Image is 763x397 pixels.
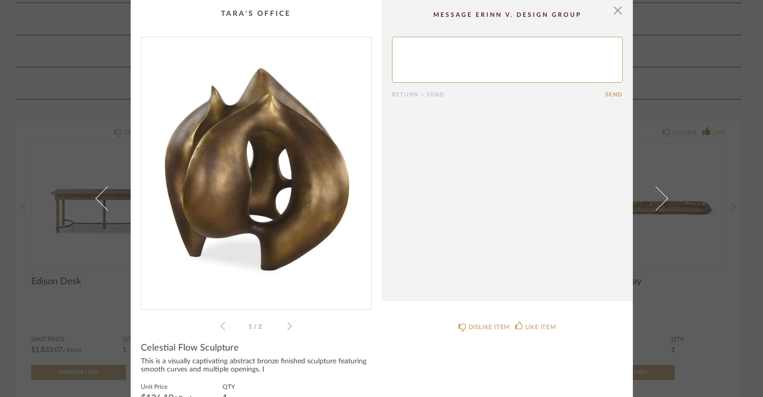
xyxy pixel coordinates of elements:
[141,382,194,390] label: Unit Price
[525,322,556,332] div: LIKE ITEM
[254,324,258,330] span: /
[141,342,239,354] span: Celestial Flow Sculpture
[605,91,623,98] button: Send
[141,358,372,374] div: This is a visually captivating abstract bronze finished sculpture featuring smooth curves and mul...
[392,91,605,98] div: Return = Send
[223,382,235,390] label: QTY
[249,324,254,330] span: 1
[141,37,371,301] img: 985fcdc0-d0c4-4efd-af77-8b04321ddd1f_1000x1000.jpg
[258,324,263,330] span: 2
[141,37,371,301] div: 0
[469,322,510,332] div: DISLIKE ITEM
